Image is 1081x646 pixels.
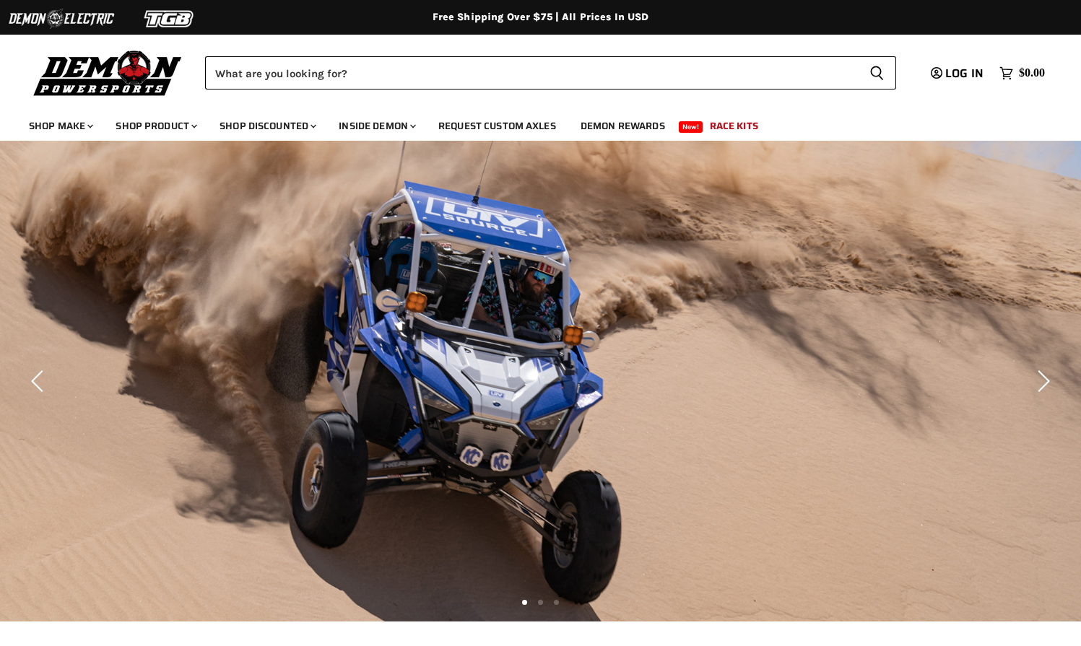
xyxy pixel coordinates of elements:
button: Search [858,56,896,90]
a: Shop Make [18,111,102,141]
button: Next [1027,367,1056,396]
span: New! [679,121,703,133]
img: TGB Logo 2 [116,5,224,32]
a: Request Custom Axles [427,111,567,141]
a: Shop Discounted [209,111,325,141]
img: Demon Powersports [29,47,187,98]
a: Race Kits [699,111,769,141]
ul: Main menu [18,105,1041,141]
a: $0.00 [992,63,1052,84]
a: Inside Demon [328,111,425,141]
img: Demon Electric Logo 2 [7,5,116,32]
a: Log in [924,67,992,80]
input: Search [205,56,858,90]
li: Page dot 1 [522,600,527,605]
button: Previous [25,367,54,396]
a: Demon Rewards [570,111,676,141]
form: Product [205,56,896,90]
li: Page dot 2 [538,600,543,605]
a: Shop Product [105,111,206,141]
span: Log in [945,64,984,82]
li: Page dot 3 [554,600,559,605]
span: $0.00 [1019,66,1045,80]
